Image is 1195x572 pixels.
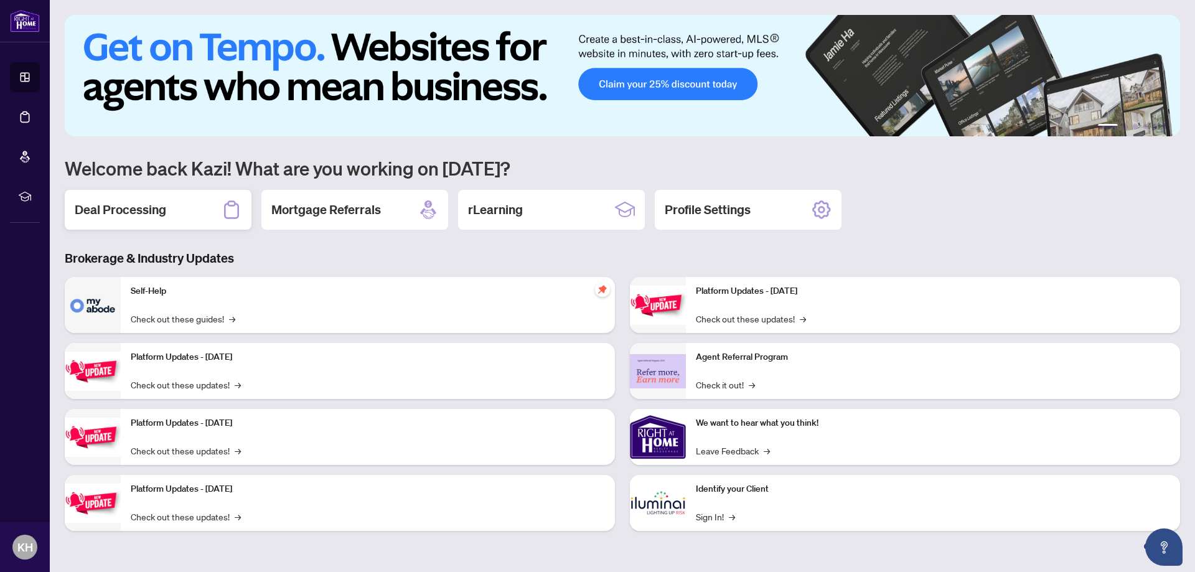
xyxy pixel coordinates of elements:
[595,282,610,297] span: pushpin
[131,482,605,496] p: Platform Updates - [DATE]
[630,354,686,388] img: Agent Referral Program
[1145,528,1183,566] button: Open asap
[131,378,241,391] a: Check out these updates!→
[65,277,121,333] img: Self-Help
[131,444,241,457] a: Check out these updates!→
[65,418,121,457] img: Platform Updates - July 21, 2025
[10,9,40,32] img: logo
[1133,124,1138,129] button: 3
[665,201,751,218] h2: Profile Settings
[1143,124,1148,129] button: 4
[468,201,523,218] h2: rLearning
[1153,124,1158,129] button: 5
[131,284,605,298] p: Self-Help
[229,312,235,326] span: →
[65,484,121,523] img: Platform Updates - July 8, 2025
[696,284,1170,298] p: Platform Updates - [DATE]
[235,444,241,457] span: →
[630,286,686,325] img: Platform Updates - June 23, 2025
[800,312,806,326] span: →
[630,475,686,531] img: Identify your Client
[696,350,1170,364] p: Agent Referral Program
[65,156,1180,180] h1: Welcome back Kazi! What are you working on [DATE]?
[696,378,755,391] a: Check it out!→
[729,510,735,523] span: →
[696,510,735,523] a: Sign In!→
[1123,124,1128,129] button: 2
[75,201,166,218] h2: Deal Processing
[1163,124,1168,129] button: 6
[131,510,241,523] a: Check out these updates!→
[131,350,605,364] p: Platform Updates - [DATE]
[131,416,605,430] p: Platform Updates - [DATE]
[65,352,121,391] img: Platform Updates - September 16, 2025
[235,510,241,523] span: →
[630,409,686,465] img: We want to hear what you think!
[17,538,33,556] span: KH
[131,312,235,326] a: Check out these guides!→
[271,201,381,218] h2: Mortgage Referrals
[764,444,770,457] span: →
[696,312,806,326] a: Check out these updates!→
[65,15,1180,136] img: Slide 0
[235,378,241,391] span: →
[696,482,1170,496] p: Identify your Client
[1098,124,1118,129] button: 1
[749,378,755,391] span: →
[696,444,770,457] a: Leave Feedback→
[65,250,1180,267] h3: Brokerage & Industry Updates
[696,416,1170,430] p: We want to hear what you think!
